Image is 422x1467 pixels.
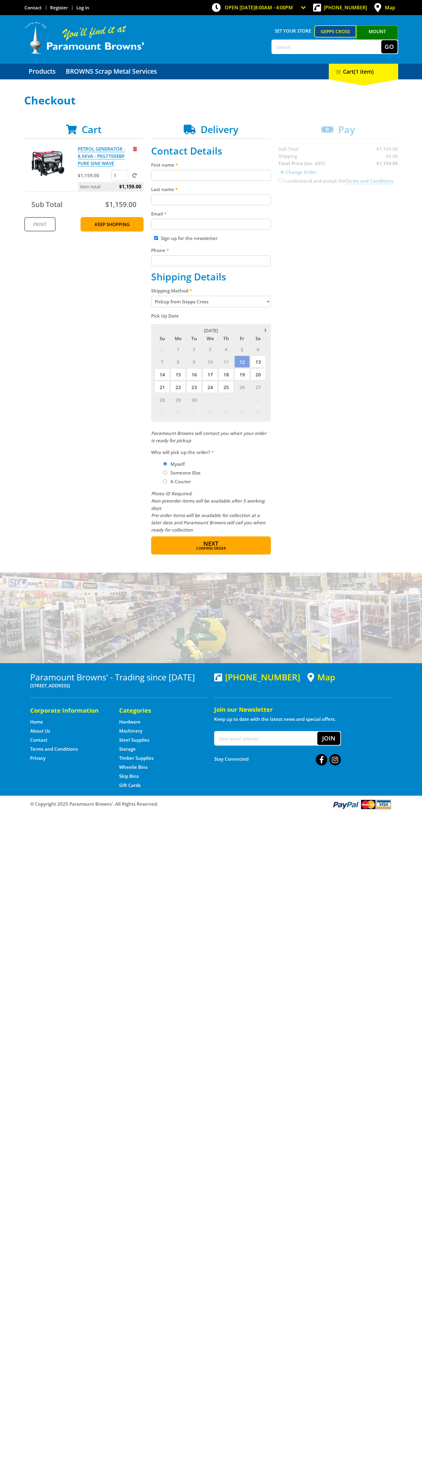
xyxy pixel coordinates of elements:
[186,394,202,406] span: 30
[170,334,186,342] span: Mo
[250,406,266,418] span: 11
[50,5,68,11] a: Go to the registration page
[163,479,167,483] input: Please select who will pick up the order.
[170,356,186,368] span: 8
[202,368,218,380] span: 17
[154,334,170,342] span: Su
[186,368,202,380] span: 16
[119,728,142,734] a: Go to the Machinery page
[186,356,202,368] span: 9
[151,312,271,319] label: Pick Up Date
[170,406,186,418] span: 6
[119,773,139,779] a: Go to the Skip Bins page
[78,146,125,167] a: PETROL GENERATOR - 8.5KVA - PEG7700EBP PURE SINE WAVE
[151,145,271,157] h2: Contact Details
[105,200,136,209] span: $1,159.00
[151,170,271,181] input: Please enter your first name.
[151,271,271,283] h2: Shipping Details
[78,182,144,191] p: Item total:
[214,752,341,766] div: Stay Connected
[186,343,202,355] span: 2
[234,356,250,368] span: 12
[119,764,148,770] a: Go to the Wheelie Bins page
[163,462,167,466] input: Please select who will pick up the order.
[218,343,234,355] span: 4
[30,145,66,181] img: PETROL GENERATOR - 8.5KVA - PEG7700EBP PURE SINE WAVE
[30,706,107,715] h5: Corporate Information
[170,343,186,355] span: 1
[151,255,271,266] input: Please enter your telephone number.
[82,123,102,136] span: Cart
[151,210,271,217] label: Email
[214,715,392,723] p: Keep up to date with the latest news and special offers.
[151,536,271,555] button: Next Confirm order
[24,64,60,79] a: Go to the Products page
[154,394,170,406] span: 28
[30,719,43,725] a: Go to the Home page
[250,343,266,355] span: 6
[119,706,196,715] h5: Categories
[151,449,271,456] label: Who will pick up the order?
[30,737,47,743] a: Go to the Contact page
[202,343,218,355] span: 3
[225,4,293,11] span: OPEN [DATE]
[218,368,234,380] span: 18
[381,40,398,53] button: Go
[119,782,141,788] a: Go to the Gift Cards page
[168,459,187,469] label: Myself
[133,146,137,152] a: Remove from cart
[186,334,202,342] span: Tu
[354,68,374,75] span: (1 item)
[255,4,293,11] span: 8:00am - 4:00pm
[202,334,218,342] span: We
[204,328,218,334] span: [DATE]
[332,799,392,810] img: PayPal, Mastercard, Visa accepted
[250,394,266,406] span: 4
[250,381,266,393] span: 27
[250,368,266,380] span: 20
[151,219,271,230] input: Please enter your email address.
[78,172,110,179] p: $1,159.00
[30,682,208,689] p: [STREET_ADDRESS]
[234,394,250,406] span: 3
[151,161,271,168] label: First name
[168,468,203,478] label: Someone Else
[218,381,234,393] span: 25
[151,194,271,205] input: Please enter your last name.
[119,746,136,752] a: Go to the Storage page
[356,25,398,48] a: Mount [PERSON_NAME]
[81,217,144,232] a: Keep Shopping
[218,394,234,406] span: 2
[234,343,250,355] span: 5
[151,247,271,254] label: Phone
[202,406,218,418] span: 8
[170,381,186,393] span: 22
[163,471,167,475] input: Please select who will pick up the order.
[119,719,141,725] a: Go to the Hardware page
[202,394,218,406] span: 1
[30,728,50,734] a: Go to the About Us page
[161,235,217,241] label: Sign up for the newsletter
[119,737,149,743] a: Go to the Steel Supplies page
[170,394,186,406] span: 29
[164,547,258,550] span: Confirm order
[61,64,161,79] a: Go to the BROWNS Scrap Metal Services page
[168,476,193,487] label: A Courier
[30,755,46,761] a: Go to the Privacy page
[186,406,202,418] span: 7
[151,296,271,307] select: Please select a shipping method.
[24,217,56,232] a: Print
[30,672,208,682] h3: Paramount Browns' - Trading since [DATE]
[314,25,356,37] a: Gepps Cross
[151,430,266,443] em: Paramount Browns will contact you when your order is ready for pickup
[151,287,271,294] label: Shipping Method
[151,491,265,533] em: Photo ID Required. Non-preorder items will be available after 5 working days Pre-order items will...
[201,123,238,136] span: Delivery
[30,746,78,752] a: Go to the Terms and Conditions page
[218,334,234,342] span: Th
[170,368,186,380] span: 15
[76,5,89,11] a: Log in
[31,200,62,209] span: Sub Total
[234,406,250,418] span: 10
[214,705,392,714] h5: Join our Newsletter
